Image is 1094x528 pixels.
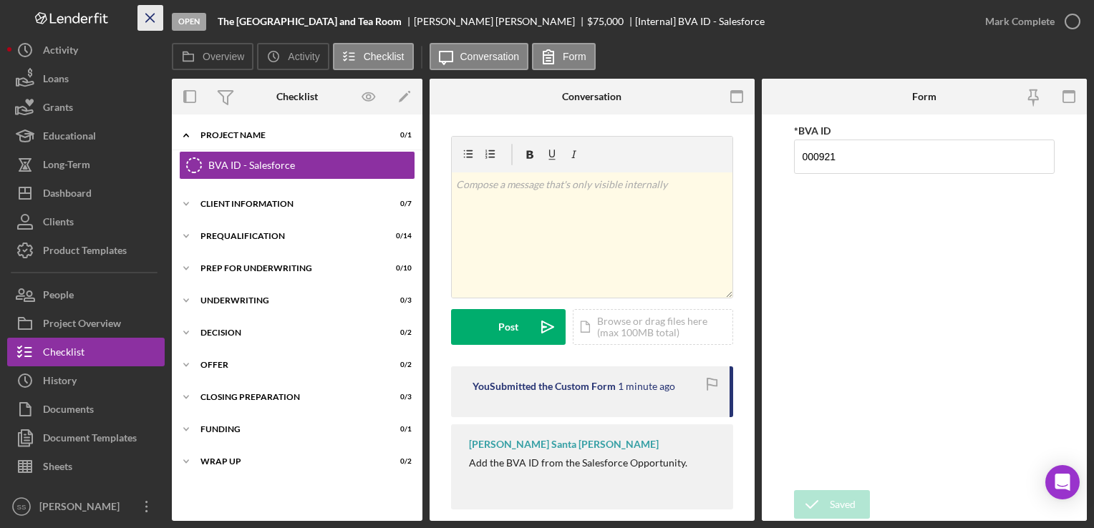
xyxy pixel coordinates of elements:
[386,232,412,240] div: 0 / 14
[7,452,165,481] button: Sheets
[7,424,165,452] button: Document Templates
[971,7,1087,36] button: Mark Complete
[43,150,90,182] div: Long-Term
[985,7,1055,36] div: Mark Complete
[200,457,376,466] div: Wrap Up
[7,338,165,366] button: Checklist
[7,492,165,521] button: SS[PERSON_NAME] Santa [PERSON_NAME]
[172,43,253,70] button: Overview
[794,124,831,137] label: *BVA ID
[473,381,616,392] div: You Submitted the Custom Form
[386,361,412,369] div: 0 / 2
[200,361,376,369] div: Offer
[200,393,376,401] div: Closing Preparation
[43,93,73,125] div: Grants
[7,93,165,122] button: Grants
[386,457,412,466] div: 0 / 2
[276,91,318,102] div: Checklist
[17,503,26,511] text: SS
[912,91,936,102] div: Form
[43,64,69,97] div: Loans
[200,425,376,434] div: Funding
[386,328,412,337] div: 0 / 2
[7,395,165,424] button: Documents
[203,51,244,62] label: Overview
[43,395,94,427] div: Documents
[218,16,402,27] b: The [GEOGRAPHIC_DATA] and Tea Room
[414,16,587,27] div: [PERSON_NAME] [PERSON_NAME]
[288,51,319,62] label: Activity
[200,200,376,208] div: Client Information
[7,366,165,395] button: History
[563,51,586,62] label: Form
[333,43,414,70] button: Checklist
[200,232,376,240] div: Prequalification
[43,366,77,399] div: History
[430,43,529,70] button: Conversation
[7,64,165,93] button: Loans
[7,150,165,179] button: Long-Term
[386,200,412,208] div: 0 / 7
[7,309,165,338] button: Project Overview
[386,131,412,140] div: 0 / 1
[794,490,870,519] button: Saved
[451,309,566,345] button: Post
[43,338,84,370] div: Checklist
[7,36,165,64] button: Activity
[43,452,72,484] div: Sheets
[498,309,518,345] div: Post
[1045,465,1080,499] div: Open Intercom Messenger
[43,122,96,154] div: Educational
[562,91,621,102] div: Conversation
[635,16,765,27] div: [Internal] BVA ID - Salesforce
[43,179,92,211] div: Dashboard
[200,131,376,140] div: Project Name
[43,236,127,268] div: Product Templates
[460,51,520,62] label: Conversation
[587,15,624,27] span: $75,000
[532,43,596,70] button: Form
[200,264,376,273] div: Prep for Underwriting
[200,328,376,337] div: Decision
[43,309,121,341] div: Project Overview
[43,207,74,240] div: Clients
[208,160,415,171] div: BVA ID - Salesforce
[43,280,74,313] div: People
[7,179,165,207] button: Dashboard
[7,207,165,236] button: Clients
[200,296,376,305] div: Underwriting
[618,381,675,392] time: 2025-10-14 14:57
[43,36,78,68] div: Activity
[830,490,856,519] div: Saved
[469,457,687,469] div: Add the BVA ID from the Salesforce Opportunity.
[386,425,412,434] div: 0 / 1
[364,51,405,62] label: Checklist
[7,280,165,309] button: People
[386,393,412,401] div: 0 / 3
[179,151,415,180] a: BVA ID - Salesforce
[257,43,329,70] button: Activity
[172,13,206,31] div: Open
[7,236,165,265] button: Product Templates
[386,264,412,273] div: 0 / 10
[386,296,412,305] div: 0 / 3
[469,439,659,450] div: [PERSON_NAME] Santa [PERSON_NAME]
[7,122,165,150] button: Educational
[43,424,137,456] div: Document Templates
